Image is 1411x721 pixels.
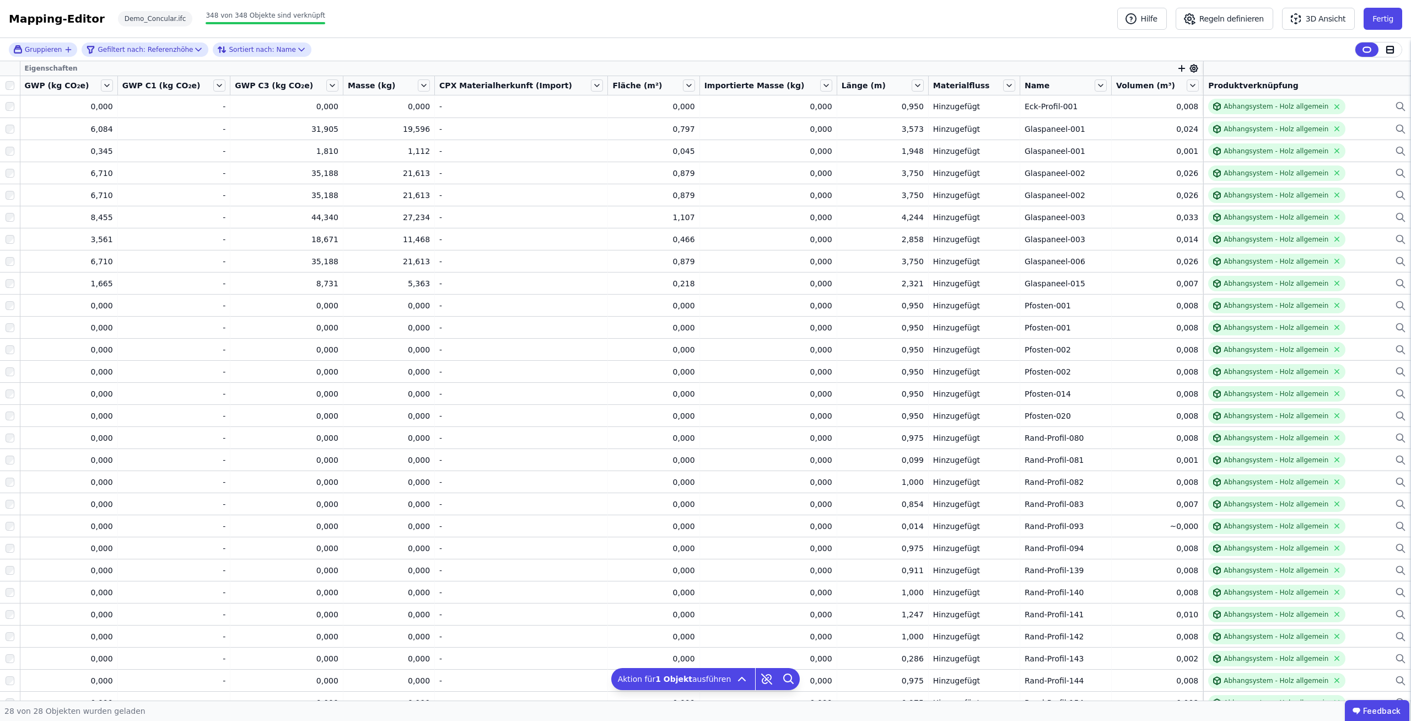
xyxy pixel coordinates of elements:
div: 0,000 [704,190,832,201]
div: 0,001 [1116,146,1198,157]
button: Gruppieren [13,45,73,54]
div: 1,112 [348,146,430,157]
div: 0,000 [348,565,430,576]
div: 0,854 [842,499,924,510]
span: Gefiltert nach: [98,45,145,54]
div: 0,879 [612,256,694,267]
div: Glaspaneel-003 [1025,234,1107,245]
div: Demo_Concular.ifc [118,11,193,26]
div: Hinzugefügt [933,212,1015,223]
div: Abhangsystem - Holz allgemein [1224,279,1328,288]
div: 27,234 [348,212,430,223]
div: - [439,322,603,333]
div: Abhangsystem - Holz allgemein [1224,191,1328,200]
div: Abhangsystem - Holz allgemein [1224,301,1328,310]
div: Glaspaneel-002 [1025,168,1107,179]
div: - [439,278,603,289]
div: 1,000 [842,477,924,488]
div: 0,000 [25,344,113,355]
div: 0,975 [842,543,924,554]
div: Hinzugefügt [933,300,1015,311]
div: 0,950 [842,322,924,333]
div: 0,000 [704,521,832,532]
div: 1,810 [235,146,338,157]
div: 0,000 [348,432,430,444]
div: Abhangsystem - Holz allgemein [1224,345,1328,354]
div: 0,000 [612,477,694,488]
div: Pfosten-002 [1025,366,1107,377]
div: Glaspaneel-006 [1025,256,1107,267]
span: Sortiert nach: [229,45,274,54]
span: Länge (m) [842,80,886,91]
div: 0,000 [704,234,832,245]
div: 0,000 [25,432,113,444]
div: Hinzugefügt [933,410,1015,421]
div: 0,000 [704,587,832,598]
div: - [439,477,603,488]
div: Glaspaneel-002 [1025,190,1107,201]
div: - [439,234,603,245]
div: - [122,366,226,377]
div: - [439,410,603,421]
div: 0,000 [348,543,430,554]
div: Referenzhöhe [86,43,193,56]
div: 0,000 [348,455,430,466]
div: 0,345 [25,146,113,157]
div: - [122,278,226,289]
div: - [122,124,226,135]
div: 0,000 [348,344,430,355]
div: 0,000 [704,212,832,223]
div: Name [217,43,295,56]
div: Abhangsystem - Holz allgemein [1224,257,1328,266]
div: 21,613 [348,256,430,267]
span: Importierte Masse (kg) [704,80,805,91]
div: 0,950 [842,101,924,112]
div: - [122,101,226,112]
div: Abhangsystem - Holz allgemein [1224,147,1328,156]
div: 0,218 [612,278,694,289]
div: Hinzugefügt [933,168,1015,179]
button: Regeln definieren [1176,8,1273,30]
div: 0,797 [612,124,694,135]
div: Abhangsystem - Holz allgemein [1224,125,1328,133]
div: 4,244 [842,212,924,223]
div: 0,000 [25,366,113,377]
div: 0,008 [1116,388,1198,399]
div: 0,014 [1116,234,1198,245]
div: 21,613 [348,190,430,201]
div: 0,000 [704,322,832,333]
div: - [439,455,603,466]
div: 3,750 [842,190,924,201]
div: 0,099 [842,455,924,466]
div: - [439,146,603,157]
div: Hinzugefügt [933,322,1015,333]
div: 0,008 [1116,366,1198,377]
div: - [439,432,603,444]
div: 0,000 [25,521,113,532]
div: - [122,499,226,510]
div: - [122,300,226,311]
div: 18,671 [235,234,338,245]
div: 44,340 [235,212,338,223]
div: Hinzugefügt [933,124,1015,135]
div: Pfosten-014 [1025,388,1107,399]
div: - [439,212,603,223]
div: - [122,344,226,355]
div: 5,363 [348,278,430,289]
div: 0,026 [1116,190,1198,201]
div: - [122,565,226,576]
div: 0,000 [612,410,694,421]
div: Hinzugefügt [933,366,1015,377]
div: 35,188 [235,190,338,201]
div: 0,000 [612,388,694,399]
div: 0,000 [235,388,338,399]
div: 0,000 [235,366,338,377]
div: 0,000 [25,499,113,510]
button: Fertig [1364,8,1402,30]
div: 0,000 [612,499,694,510]
div: - [122,256,226,267]
span: GWP (kg CO₂e) [25,80,89,91]
div: - [439,168,603,179]
div: 0,000 [704,432,832,444]
div: 0,000 [704,168,832,179]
